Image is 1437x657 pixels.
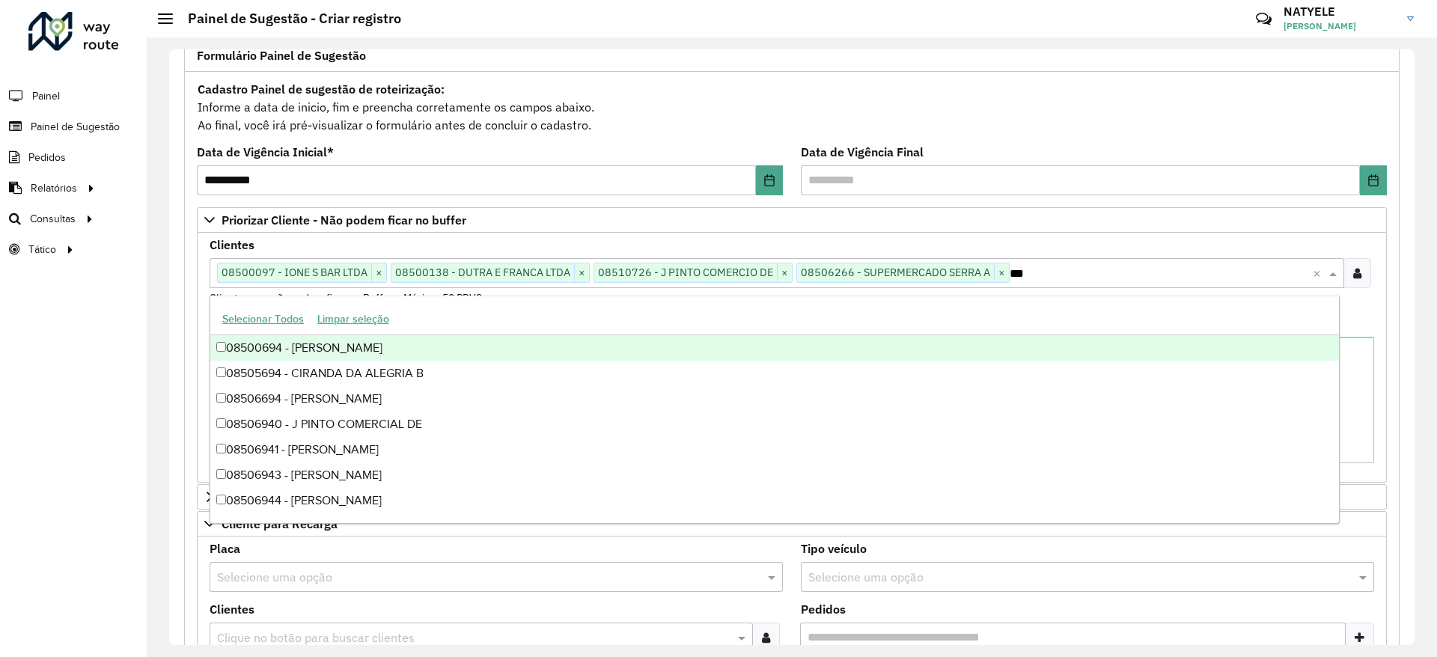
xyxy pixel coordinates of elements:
label: Data de Vigência Final [801,143,924,161]
div: 08506944 - [PERSON_NAME] [210,488,1339,513]
button: Selecionar Todos [216,308,311,331]
div: 08506940 - J PINTO COMERCIAL DE [210,412,1339,437]
span: × [994,264,1009,282]
span: Painel de Sugestão [31,119,120,135]
div: Priorizar Cliente - Não podem ficar no buffer [197,233,1387,483]
span: Painel [32,88,60,104]
span: Consultas [30,211,76,227]
span: × [777,264,792,282]
label: Tipo veículo [801,540,867,557]
h3: NATYELE [1284,4,1396,19]
span: 08500097 - IONE S BAR LTDA [218,263,371,281]
span: Pedidos [28,150,66,165]
label: Pedidos [801,600,846,618]
a: Contato Rápido [1248,3,1280,35]
label: Clientes [210,600,254,618]
span: Relatórios [31,180,77,196]
span: Priorizar Cliente - Não podem ficar no buffer [222,214,466,226]
label: Clientes [210,236,254,254]
a: Preservar Cliente - Devem ficar no buffer, não roteirizar [197,484,1387,510]
span: 08510726 - J PINTO COMERCIO DE [594,263,777,281]
div: 08506694 - [PERSON_NAME] [210,386,1339,412]
div: Informe a data de inicio, fim e preencha corretamente os campos abaixo. Ao final, você irá pré-vi... [197,79,1387,135]
span: × [574,264,589,282]
span: Clear all [1313,264,1325,282]
div: 08506941 - [PERSON_NAME] [210,437,1339,462]
label: Data de Vigência Inicial [197,143,334,161]
span: Formulário Painel de Sugestão [197,49,366,61]
div: 08505694 - CIRANDA DA ALEGRIA B [210,361,1339,386]
label: Placa [210,540,240,557]
span: Tático [28,242,56,257]
div: 08506943 - [PERSON_NAME] [210,462,1339,488]
span: 08500138 - DUTRA E FRANCA LTDA [391,263,574,281]
a: Cliente para Recarga [197,511,1387,537]
span: 08506266 - SUPERMERCADO SERRA A [797,263,994,281]
span: Cliente para Recarga [222,518,338,530]
small: Clientes que não podem ficar no Buffer – Máximo 50 PDVS [210,291,482,305]
h2: Painel de Sugestão - Criar registro [173,10,401,27]
strong: Cadastro Painel de sugestão de roteirização: [198,82,445,97]
a: Priorizar Cliente - Não podem ficar no buffer [197,207,1387,233]
div: 08500694 - [PERSON_NAME] [210,335,1339,361]
div: 08506945 - [PERSON_NAME] [210,513,1339,539]
button: Limpar seleção [311,308,396,331]
button: Choose Date [756,165,783,195]
button: Choose Date [1360,165,1387,195]
ng-dropdown-panel: Options list [210,296,1340,524]
span: × [371,264,386,282]
span: [PERSON_NAME] [1284,19,1396,33]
